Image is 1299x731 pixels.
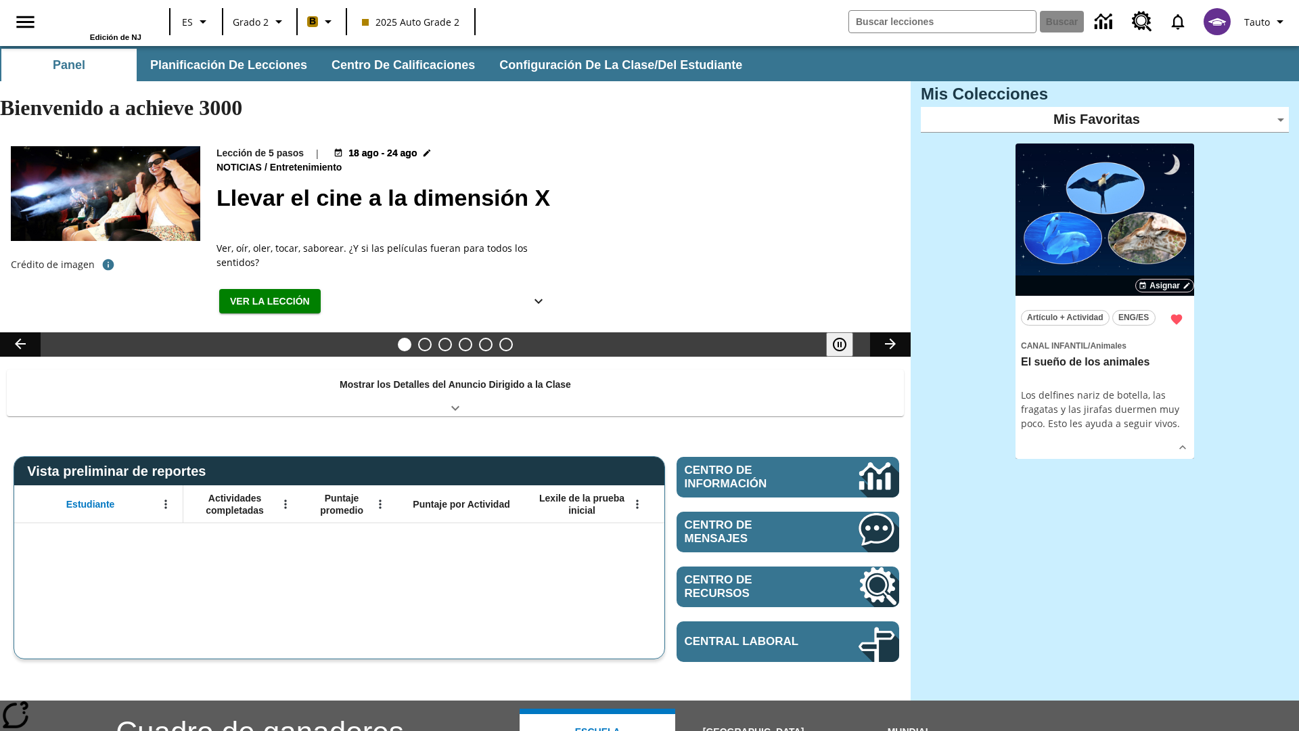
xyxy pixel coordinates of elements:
[459,338,472,351] button: Diapositiva 4 ¿Los autos del futuro?
[1124,3,1160,40] a: Centro de recursos, Se abrirá en una pestaña nueva.
[7,370,904,416] div: Mostrar los Detalles del Anuncio Dirigido a la Clase
[1,49,137,81] button: Panel
[66,498,115,510] span: Estudiante
[413,498,509,510] span: Puntaje por Actividad
[1021,355,1189,370] h3: El sueño de los animales
[331,146,434,160] button: 18 ago - 24 ago Elegir fechas
[849,11,1036,32] input: Buscar campo
[340,378,571,392] p: Mostrar los Detalles del Anuncio Dirigido a la Clase
[362,15,459,29] span: 2025 Auto Grade 2
[1204,8,1231,35] img: avatar image
[182,15,193,29] span: ES
[95,252,122,277] button: Crédito de foto: The Asahi Shimbun vía Getty Images
[233,15,269,29] span: Grado 2
[11,258,95,271] p: Crédito de imagen
[685,518,818,546] span: Centro de mensajes
[677,457,899,497] a: Centro de información
[265,162,267,173] span: /
[1021,310,1110,326] button: Artículo + Actividad
[309,492,374,516] span: Puntaje promedio
[275,494,296,514] button: Abrir menú
[190,492,279,516] span: Actividades completadas
[227,9,292,34] button: Grado: Grado 2, Elige un grado
[1021,338,1189,353] span: Tema: Canal Infantil/Animales
[216,160,265,175] span: Noticias
[27,464,212,479] span: Vista preliminar de reportes
[309,13,316,30] span: B
[438,338,452,351] button: Diapositiva 3 Modas que pasaron de moda
[1112,310,1156,326] button: ENG/ES
[921,107,1289,133] div: Mis Favoritas
[315,146,320,160] span: |
[348,146,417,160] span: 18 ago - 24 ago
[1135,279,1194,292] button: Asignar Elegir fechas
[1027,311,1103,325] span: Artículo + Actividad
[139,49,318,81] button: Planificación de lecciones
[826,332,853,357] button: Pausar
[921,85,1289,104] h3: Mis Colecciones
[488,49,753,81] button: Configuración de la clase/del estudiante
[685,464,813,491] span: Centro de información
[677,512,899,552] a: Centro de mensajes
[1090,341,1126,351] span: Animales
[219,289,321,314] button: Ver la lección
[156,494,176,514] button: Abrir menú
[685,573,818,600] span: Centro de recursos
[479,338,493,351] button: Diapositiva 5 ¿Cuál es la gran idea?
[270,160,345,175] span: Entretenimiento
[532,492,631,516] span: Lexile de la prueba inicial
[1087,3,1124,41] a: Centro de información
[1021,388,1189,430] div: Los delfines nariz de botella, las fragatas y las jirafas duermen muy poco. Esto les ayuda a segu...
[685,635,818,648] span: Central laboral
[1021,341,1088,351] span: Canal Infantil
[870,332,911,357] button: Carrusel de lecciones, seguir
[321,49,486,81] button: Centro de calificaciones
[216,146,304,160] p: Lección de 5 pasos
[1016,143,1194,460] div: lesson details
[175,9,218,34] button: Lenguaje: ES, Selecciona un idioma
[627,494,647,514] button: Abrir menú
[53,5,141,41] div: Portada
[677,567,899,607] a: Centro de recursos, Se abrirá en una pestaña nueva.
[1239,9,1294,34] button: Perfil/Configuración
[1244,15,1270,29] span: Tauto
[11,146,200,241] img: El panel situado frente a los asientos rocía con agua nebulizada al feliz público en un cine equi...
[5,2,45,42] button: Abrir el menú lateral
[53,6,141,33] a: Portada
[677,621,899,662] a: Central laboral
[525,289,552,314] button: Ver más
[1172,437,1193,458] button: Ver más
[216,181,894,215] h2: Llevar el cine a la dimensión X
[370,494,390,514] button: Abrir menú
[1195,4,1239,39] button: Escoja un nuevo avatar
[1118,311,1149,325] span: ENG/ES
[216,241,555,269] div: Ver, oír, oler, tocar, saborear. ¿Y si las películas fueran para todos los sentidos?
[826,332,867,357] div: Pausar
[302,9,342,34] button: Boost El color de la clase es anaranjado claro. Cambiar el color de la clase.
[90,33,141,41] span: Edición de NJ
[1149,280,1180,292] span: Asignar
[418,338,432,351] button: Diapositiva 2 ¿Lo quieres con papas fritas?
[398,338,411,351] button: Diapositiva 1 Llevar el cine a la dimensión X
[499,338,513,351] button: Diapositiva 6 Una idea, mucho trabajo
[1160,4,1195,39] a: Notificaciones
[1088,341,1090,351] span: /
[1164,307,1189,332] button: Remover de Favoritas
